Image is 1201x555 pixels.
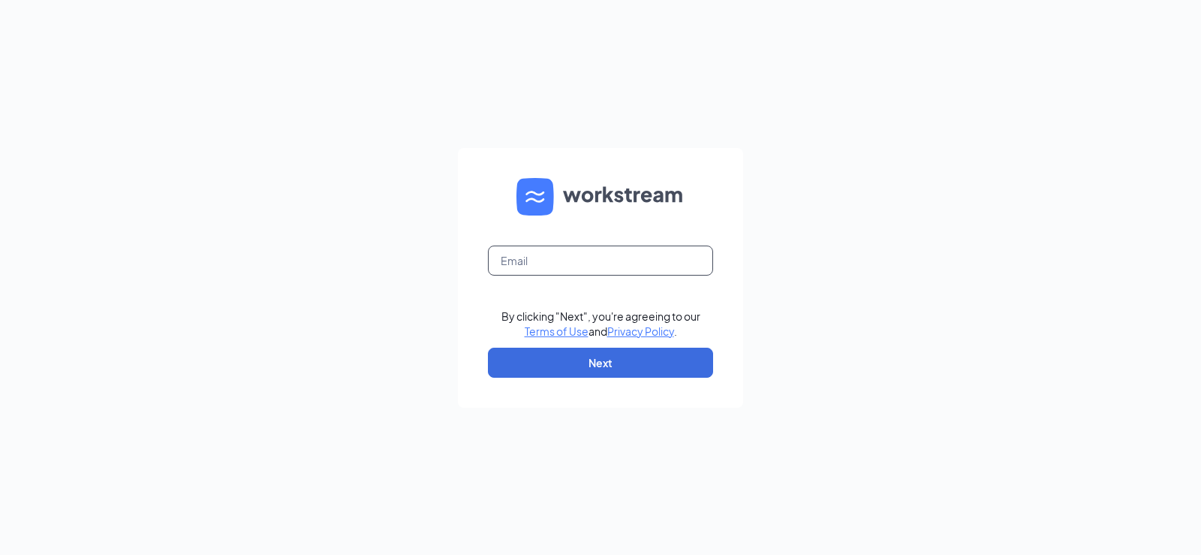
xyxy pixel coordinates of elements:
a: Terms of Use [525,324,588,338]
img: WS logo and Workstream text [516,178,685,216]
a: Privacy Policy [607,324,674,338]
div: By clicking "Next", you're agreeing to our and . [501,309,700,339]
button: Next [488,348,713,378]
input: Email [488,246,713,276]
